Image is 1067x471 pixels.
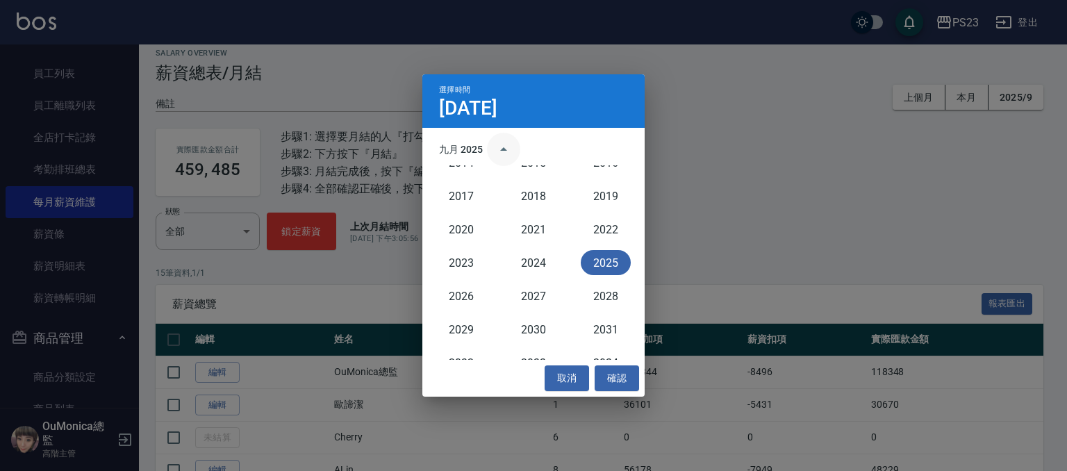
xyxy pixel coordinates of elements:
[508,317,559,342] button: 2030
[581,350,631,375] button: 2034
[436,250,486,275] button: 2023
[436,283,486,308] button: 2026
[508,250,559,275] button: 2024
[487,133,520,166] button: year view is open, switch to calendar view
[508,217,559,242] button: 2021
[436,183,486,208] button: 2017
[581,317,631,342] button: 2031
[436,217,486,242] button: 2020
[545,365,589,391] button: 取消
[581,183,631,208] button: 2019
[581,217,631,242] button: 2022
[436,350,486,375] button: 2032
[508,283,559,308] button: 2027
[595,365,639,391] button: 確認
[439,100,497,117] h4: [DATE]
[581,283,631,308] button: 2028
[439,85,470,94] span: 選擇時間
[439,142,483,157] div: 九月 2025
[436,317,486,342] button: 2029
[581,250,631,275] button: 2025
[508,183,559,208] button: 2018
[508,350,559,375] button: 2033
